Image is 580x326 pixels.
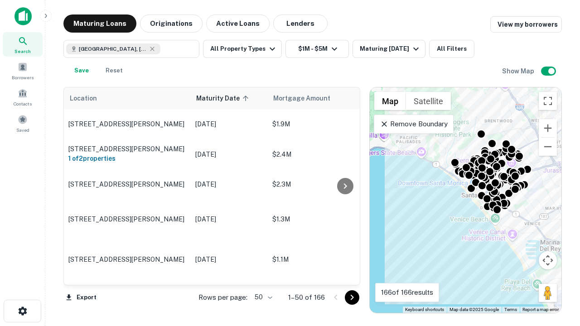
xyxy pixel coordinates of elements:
img: capitalize-icon.png [14,7,32,25]
button: Zoom in [539,119,557,137]
p: $2.3M [272,179,363,189]
button: Show satellite imagery [406,92,451,110]
button: Export [63,291,99,304]
p: $1.3M [272,214,363,224]
button: Save your search to get updates of matches that match your search criteria. [67,62,96,80]
div: 0 0 [370,87,561,313]
span: Search [14,48,31,55]
span: Saved [16,126,29,134]
button: Keyboard shortcuts [405,307,444,313]
span: Location [69,93,97,104]
p: [DATE] [195,119,263,129]
button: Maturing [DATE] [353,40,425,58]
button: Reset [100,62,129,80]
a: Borrowers [3,58,43,83]
h6: Show Map [502,66,536,76]
button: Drag Pegman onto the map to open Street View [539,284,557,302]
p: Rows per page: [198,292,247,303]
button: Active Loans [206,14,270,33]
p: [STREET_ADDRESS][PERSON_NAME] [68,215,186,223]
p: 1–50 of 166 [288,292,325,303]
button: $1M - $5M [285,40,349,58]
span: Contacts [14,100,32,107]
p: [STREET_ADDRESS][PERSON_NAME] [68,180,186,188]
a: Terms [504,307,517,312]
a: View my borrowers [490,16,562,33]
a: Report a map error [522,307,559,312]
button: Zoom out [539,138,557,156]
p: [DATE] [195,254,263,264]
button: All Property Types [203,40,282,58]
span: Mortgage Amount [273,93,342,104]
button: Go to next page [345,290,359,305]
div: 50 [251,291,274,304]
a: Open this area in Google Maps (opens a new window) [372,301,402,313]
p: 166 of 166 results [381,287,433,298]
p: $1.1M [272,254,363,264]
span: Maturity Date [196,93,251,104]
div: Maturing [DATE] [360,43,421,54]
span: Borrowers [12,74,34,81]
p: Remove Boundary [380,119,447,129]
a: Saved [3,111,43,135]
button: Show street map [374,92,406,110]
p: [DATE] [195,179,263,189]
span: [GEOGRAPHIC_DATA], [GEOGRAPHIC_DATA], [GEOGRAPHIC_DATA] [79,45,147,53]
button: Toggle fullscreen view [539,92,557,110]
p: [STREET_ADDRESS][PERSON_NAME] [68,120,186,128]
img: Google [372,301,402,313]
th: Location [64,87,191,109]
p: $1.9M [272,119,363,129]
span: Map data ©2025 Google [449,307,499,312]
iframe: Chat Widget [535,225,580,268]
th: Maturity Date [191,87,268,109]
th: Mortgage Amount [268,87,367,109]
button: Maturing Loans [63,14,136,33]
p: [STREET_ADDRESS][PERSON_NAME] [68,145,186,153]
a: Search [3,32,43,57]
button: All Filters [429,40,474,58]
h6: 1 of 2 properties [68,153,186,163]
button: Lenders [273,14,328,33]
a: Contacts [3,85,43,109]
button: Originations [140,14,203,33]
p: [DATE] [195,149,263,159]
p: [DATE] [195,214,263,224]
p: $2.4M [272,149,363,159]
p: [STREET_ADDRESS][PERSON_NAME] [68,255,186,264]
